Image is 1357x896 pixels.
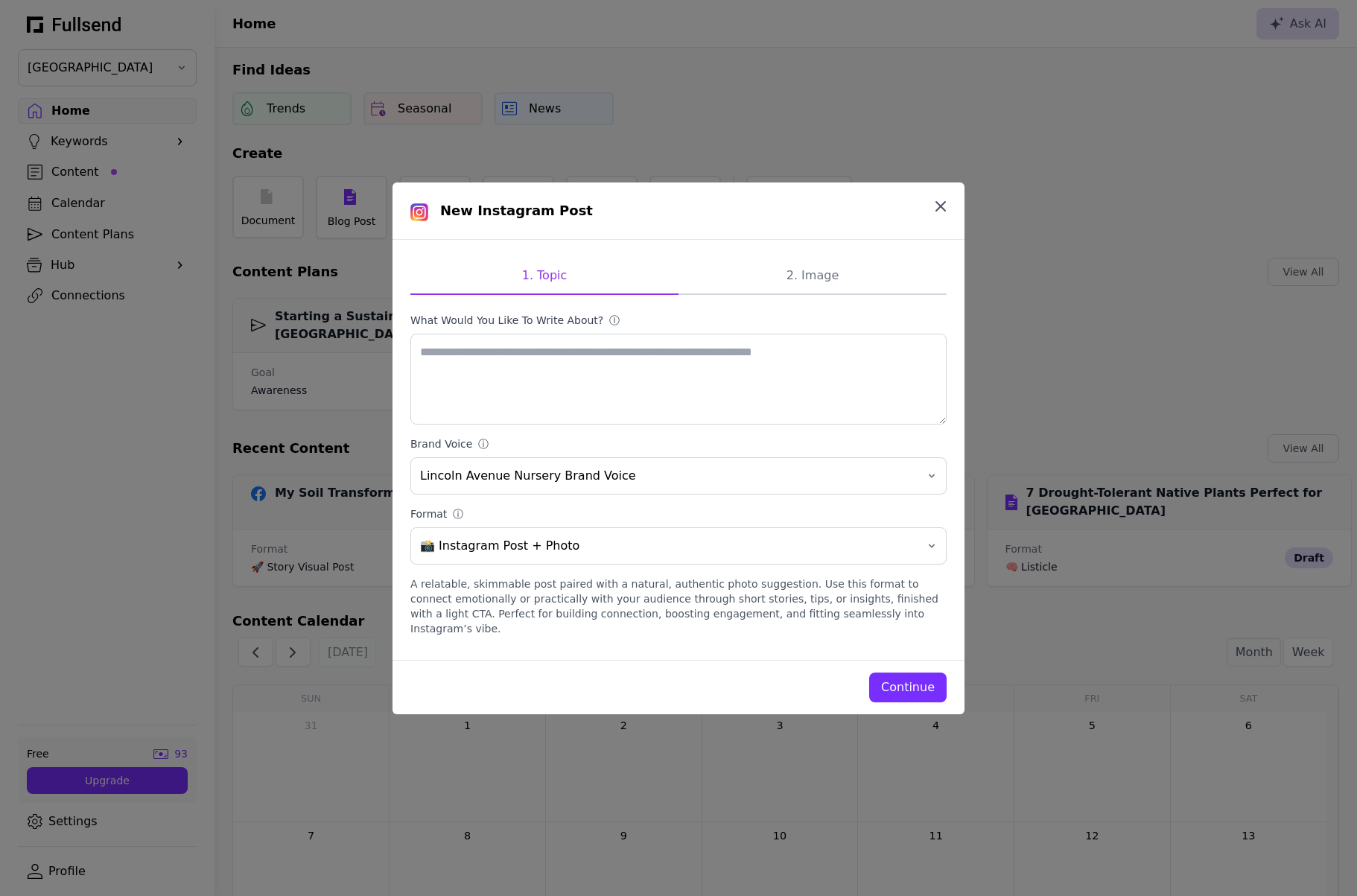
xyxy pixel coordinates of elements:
[440,200,593,221] h1: New Instagram Post
[420,537,916,555] span: 📸 Instagram Post + Photo
[410,576,947,636] div: A relatable, skimmable post paired with a natural, authentic photo suggestion. Use this format to...
[881,679,935,696] div: Continue
[410,436,947,451] label: Brand Voice
[869,673,947,702] button: Continue
[410,258,678,295] button: 1. Topic
[410,313,947,328] label: What would you like to write about?
[478,436,492,451] div: ⓘ
[420,467,916,485] span: Lincoln Avenue Nursery Brand Voice
[678,258,947,295] button: 2. Image
[453,506,466,521] div: ⓘ
[410,506,947,521] label: Format
[410,457,947,495] button: Lincoln Avenue Nursery Brand Voice
[410,527,947,565] button: 📸 Instagram Post + Photo
[609,313,623,328] div: ⓘ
